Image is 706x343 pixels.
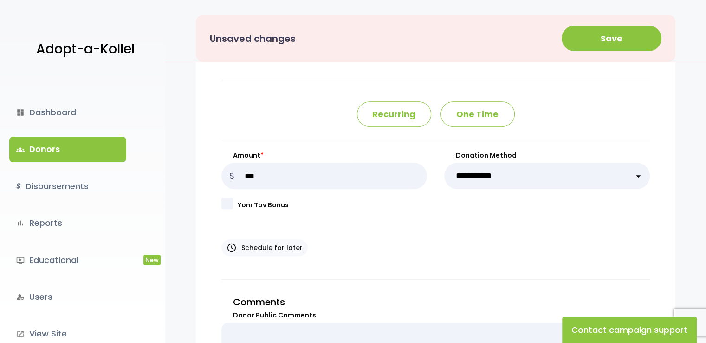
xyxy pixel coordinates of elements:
a: bar_chartReports [9,211,126,236]
button: Save [562,26,661,51]
label: Yom Tov Bonus [238,200,650,210]
a: dashboardDashboard [9,100,126,125]
p: Adopt-a-Kollel [36,38,135,61]
i: ondemand_video [16,256,25,264]
i: $ [16,180,21,193]
p: Recurring [357,101,431,127]
label: Donor Public Comments [221,310,650,320]
p: One Time [440,101,515,127]
span: access_time [227,243,241,253]
button: Contact campaign support [562,317,697,343]
span: New [143,255,161,265]
i: dashboard [16,108,25,117]
label: Amount [221,151,427,160]
i: launch [16,330,25,338]
a: ondemand_videoEducationalNew [9,248,126,273]
a: Adopt-a-Kollel [32,27,135,72]
a: groupsDonors [9,137,126,162]
a: $Disbursements [9,174,126,199]
p: $ [221,163,242,189]
span: groups [16,145,25,154]
p: Unsaved changes [210,30,296,47]
i: manage_accounts [16,293,25,301]
i: bar_chart [16,219,25,227]
p: Comments [221,294,650,310]
button: access_timeSchedule for later [221,239,308,256]
a: manage_accountsUsers [9,284,126,310]
label: Donation Method [444,151,650,160]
